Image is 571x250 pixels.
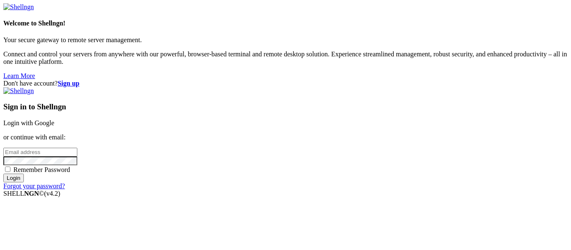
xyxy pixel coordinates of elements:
div: Don't have account? [3,80,568,87]
input: Login [3,174,24,182]
span: SHELL © [3,190,60,197]
p: Connect and control your servers from anywhere with our powerful, browser-based terminal and remo... [3,51,568,66]
span: Remember Password [13,166,70,173]
input: Email address [3,148,77,157]
b: NGN [24,190,39,197]
a: Learn More [3,72,35,79]
img: Shellngn [3,87,34,95]
img: Shellngn [3,3,34,11]
a: Forgot your password? [3,182,65,189]
a: Login with Google [3,119,54,126]
input: Remember Password [5,167,10,172]
p: Your secure gateway to remote server management. [3,36,568,44]
h3: Sign in to Shellngn [3,102,568,111]
a: Sign up [58,80,79,87]
span: 4.2.0 [44,190,61,197]
p: or continue with email: [3,134,568,141]
h4: Welcome to Shellngn! [3,20,568,27]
